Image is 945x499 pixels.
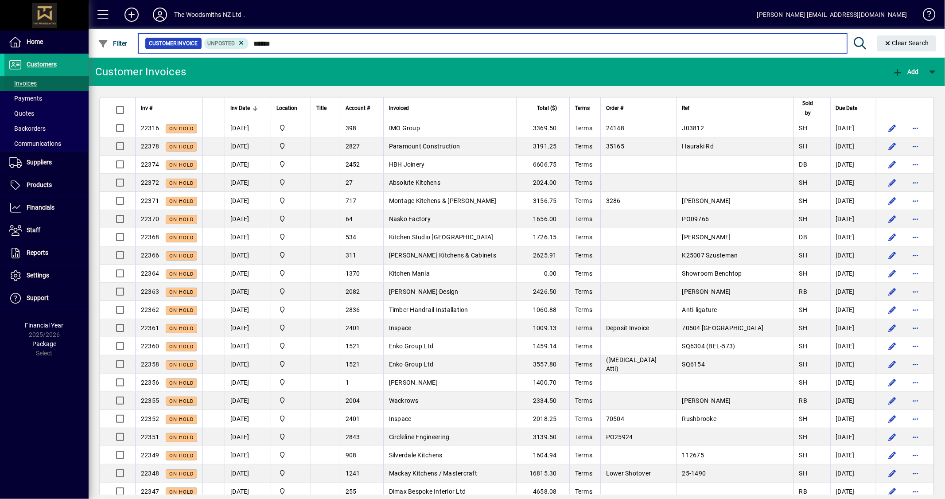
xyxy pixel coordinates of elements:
[141,270,159,277] span: 22364
[908,357,922,371] button: More options
[799,98,825,118] div: Sold by
[885,121,899,135] button: Edit
[346,343,360,350] span: 1521
[225,192,271,210] td: [DATE]
[225,246,271,265] td: [DATE]
[27,226,40,234] span: Staff
[606,103,671,113] div: Order #
[32,340,56,347] span: Package
[225,428,271,446] td: [DATE]
[908,266,922,281] button: More options
[885,484,899,499] button: Edit
[9,95,42,102] span: Payments
[169,289,194,295] span: On hold
[316,103,327,113] span: Title
[389,143,460,150] span: Paramount Construction
[799,215,808,222] span: SH
[346,143,360,150] span: 2827
[799,288,808,295] span: RB
[225,228,271,246] td: [DATE]
[225,156,271,174] td: [DATE]
[169,380,194,386] span: On hold
[169,271,194,277] span: On hold
[141,103,152,113] span: Inv #
[516,283,569,301] td: 2426.50
[174,8,245,22] div: The Woodsmiths NZ Ltd .
[225,301,271,319] td: [DATE]
[225,137,271,156] td: [DATE]
[516,246,569,265] td: 2625.91
[169,417,194,422] span: On hold
[225,174,271,192] td: [DATE]
[346,306,360,313] span: 2836
[141,252,159,259] span: 22366
[516,265,569,283] td: 0.00
[389,306,468,313] span: Timber Handrail Installation
[346,361,360,368] span: 1521
[27,294,49,301] span: Support
[682,103,690,113] span: Ref
[316,103,334,113] div: Title
[799,270,808,277] span: SH
[276,359,305,369] span: The Woodsmiths
[799,379,808,386] span: SH
[27,181,52,188] span: Products
[908,448,922,462] button: More options
[346,288,360,295] span: 2082
[908,339,922,353] button: More options
[27,249,48,256] span: Reports
[389,161,425,168] span: HBH Joinery
[682,270,742,277] span: Showroom Benchtop
[389,234,494,241] span: Kitchen Studio [GEOGRAPHIC_DATA]
[169,308,194,313] span: On hold
[908,466,922,480] button: More options
[908,303,922,317] button: More options
[885,212,899,226] button: Edit
[836,103,858,113] span: Due Date
[885,412,899,426] button: Edit
[830,374,876,392] td: [DATE]
[516,210,569,228] td: 1656.00
[799,343,808,350] span: SH
[799,415,808,422] span: SH
[908,375,922,390] button: More options
[141,379,159,386] span: 22356
[389,361,434,368] span: Enko Group Ltd
[682,343,735,350] span: SQ6304 (BEL-573)
[575,324,592,331] span: Terms
[799,143,808,150] span: SH
[799,179,808,186] span: SH
[230,103,265,113] div: Inv Date
[9,125,46,132] span: Backorders
[276,141,305,151] span: The Woodsmiths
[830,210,876,228] td: [DATE]
[516,174,569,192] td: 2024.00
[276,103,305,113] div: Location
[908,157,922,172] button: More options
[141,125,159,132] span: 22316
[682,397,731,404] span: [PERSON_NAME]
[830,228,876,246] td: [DATE]
[682,234,731,241] span: [PERSON_NAME]
[27,272,49,279] span: Settings
[516,137,569,156] td: 3191.25
[141,197,159,204] span: 22371
[169,217,194,222] span: On hold
[606,125,624,132] span: 24148
[4,265,89,287] a: Settings
[346,324,360,331] span: 2401
[575,252,592,259] span: Terms
[146,7,174,23] button: Profile
[27,61,57,68] span: Customers
[169,344,194,350] span: On hold
[830,319,876,337] td: [DATE]
[4,106,89,121] a: Quotes
[908,194,922,208] button: More options
[141,397,159,404] span: 22355
[575,415,592,422] span: Terms
[141,215,159,222] span: 22370
[682,361,705,368] span: SQ6154
[522,103,565,113] div: Total ($)
[346,234,357,241] span: 534
[885,375,899,390] button: Edit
